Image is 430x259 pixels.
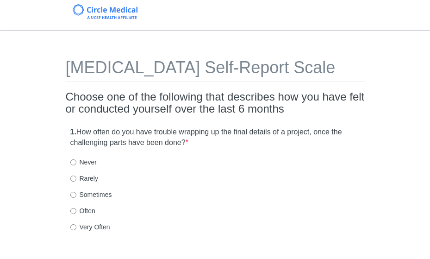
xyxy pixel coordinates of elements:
h1: [MEDICAL_DATA] Self-Report Scale [66,58,365,82]
label: Rarely [70,174,98,183]
strong: 1. [70,128,76,136]
input: Sometimes [70,192,76,198]
input: Often [70,208,76,214]
h2: Choose one of the following that describes how you have felt or conducted yourself over the last ... [66,91,365,115]
label: Sometimes [70,190,112,199]
label: Never [70,158,97,167]
input: Rarely [70,176,76,182]
label: How often do you have trouble wrapping up the final details of a project, once the challenging pa... [70,127,360,148]
input: Never [70,159,76,165]
img: Circle Medical Logo [73,4,138,19]
input: Very Often [70,224,76,230]
label: Very Often [70,222,110,232]
label: Often [70,206,95,215]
